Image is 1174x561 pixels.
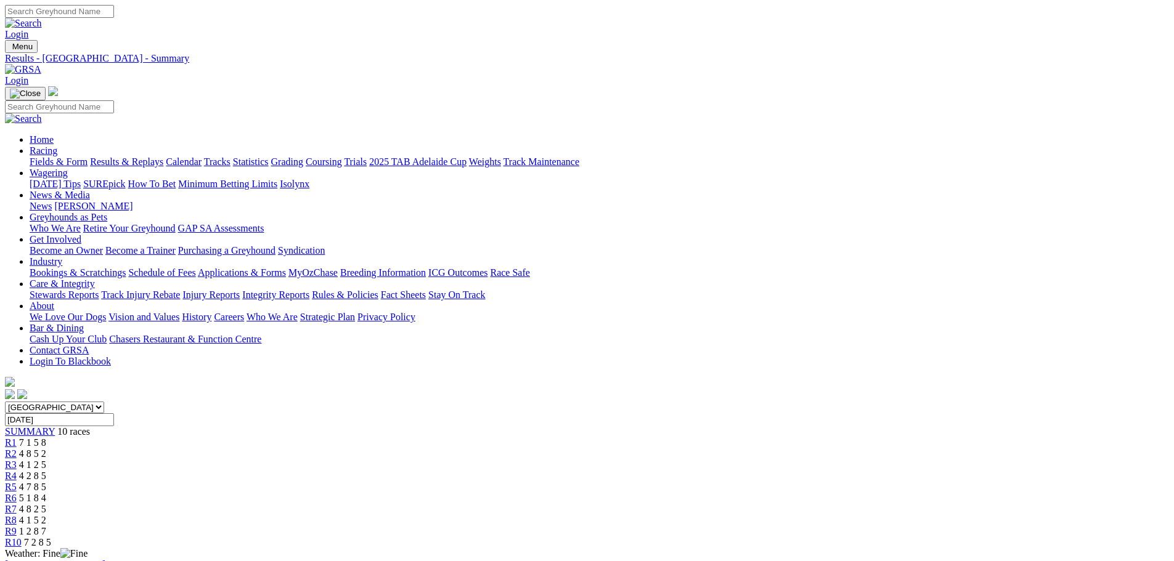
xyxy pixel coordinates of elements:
a: Privacy Policy [357,312,415,322]
a: R2 [5,448,17,459]
div: News & Media [30,201,1169,212]
a: Track Injury Rebate [101,289,180,300]
a: Applications & Forms [198,267,286,278]
a: Who We Are [30,223,81,233]
a: Isolynx [280,179,309,189]
a: Grading [271,156,303,167]
a: Contact GRSA [30,345,89,355]
a: Bar & Dining [30,323,84,333]
a: Tracks [204,156,230,167]
span: 5 1 8 4 [19,493,46,503]
a: Weights [469,156,501,167]
a: Rules & Policies [312,289,378,300]
span: 4 2 8 5 [19,470,46,481]
a: Get Involved [30,234,81,244]
input: Search [5,100,114,113]
a: Careers [214,312,244,322]
a: R5 [5,482,17,492]
a: 2025 TAB Adelaide Cup [369,156,467,167]
a: Schedule of Fees [128,267,195,278]
a: Who We Are [247,312,298,322]
a: How To Bet [128,179,176,189]
a: MyOzChase [288,267,338,278]
img: Fine [60,548,88,559]
a: Integrity Reports [242,289,309,300]
a: R3 [5,459,17,470]
span: 7 1 5 8 [19,437,46,448]
a: ICG Outcomes [428,267,487,278]
a: Bookings & Scratchings [30,267,126,278]
span: 4 1 2 5 [19,459,46,470]
a: News & Media [30,190,90,200]
div: Wagering [30,179,1169,190]
div: Industry [30,267,1169,278]
div: Bar & Dining [30,334,1169,345]
a: R9 [5,526,17,536]
span: 7 2 8 5 [24,537,51,547]
a: History [182,312,211,322]
a: Breeding Information [340,267,426,278]
a: Minimum Betting Limits [178,179,277,189]
a: Strategic Plan [300,312,355,322]
a: Trials [344,156,367,167]
button: Toggle navigation [5,40,38,53]
a: Purchasing a Greyhound [178,245,275,256]
a: Stay On Track [428,289,485,300]
div: Greyhounds as Pets [30,223,1169,234]
a: R7 [5,504,17,514]
span: 10 races [57,426,90,437]
img: Close [10,89,41,99]
a: Greyhounds as Pets [30,212,107,222]
div: Get Involved [30,245,1169,256]
a: Results - [GEOGRAPHIC_DATA] - Summary [5,53,1169,64]
a: Stewards Reports [30,289,99,300]
a: Vision and Values [108,312,179,322]
img: logo-grsa-white.png [48,86,58,96]
a: R6 [5,493,17,503]
div: About [30,312,1169,323]
a: Track Maintenance [503,156,579,167]
img: GRSA [5,64,41,75]
a: R10 [5,537,22,547]
a: Syndication [278,245,325,256]
a: SUREpick [83,179,125,189]
a: Home [30,134,54,145]
a: Fact Sheets [381,289,426,300]
a: We Love Our Dogs [30,312,106,322]
a: Chasers Restaurant & Function Centre [109,334,261,344]
a: [DATE] Tips [30,179,81,189]
a: R1 [5,437,17,448]
a: Login To Blackbook [30,356,111,366]
a: Care & Integrity [30,278,95,289]
a: Calendar [166,156,202,167]
a: Login [5,75,28,86]
img: facebook.svg [5,389,15,399]
a: GAP SA Assessments [178,223,264,233]
span: 4 7 8 5 [19,482,46,492]
span: Weather: Fine [5,548,88,559]
span: 4 8 2 5 [19,504,46,514]
a: SUMMARY [5,426,55,437]
img: Search [5,18,42,29]
span: 1 2 8 7 [19,526,46,536]
a: R4 [5,470,17,481]
a: [PERSON_NAME] [54,201,132,211]
img: Search [5,113,42,124]
a: Industry [30,256,62,267]
a: News [30,201,52,211]
a: About [30,301,54,311]
a: R8 [5,515,17,525]
a: Results & Replays [90,156,163,167]
a: Login [5,29,28,39]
